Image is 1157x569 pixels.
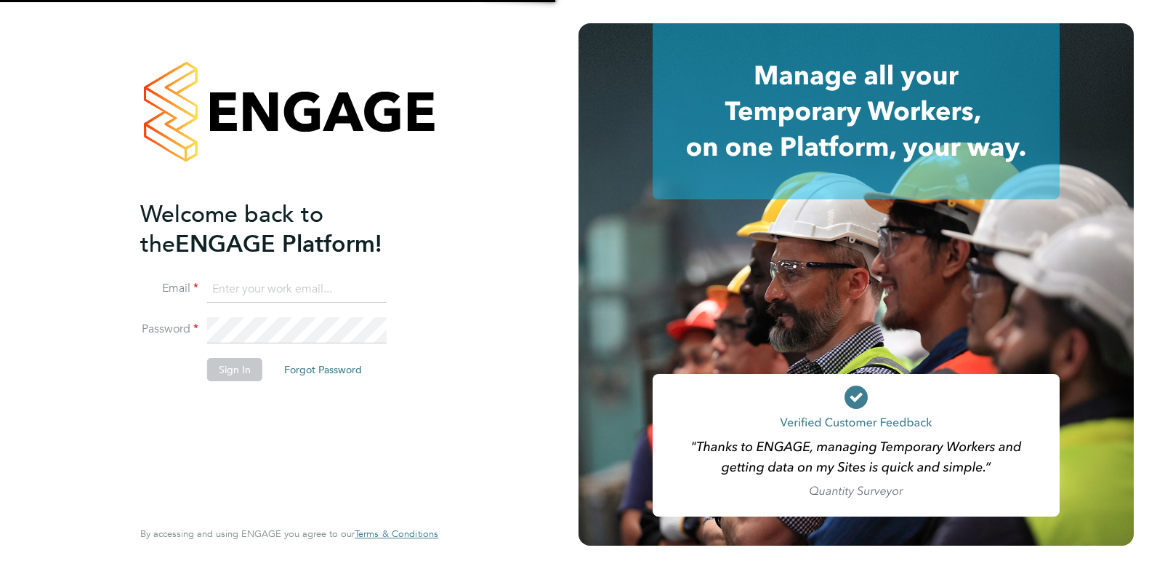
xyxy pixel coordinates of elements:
a: Terms & Conditions [355,528,438,540]
button: Sign In [207,358,262,381]
h2: ENGAGE Platform! [140,199,424,259]
label: Email [140,281,198,296]
span: Terms & Conditions [355,528,438,540]
span: Welcome back to the [140,200,323,258]
span: By accessing and using ENGAGE you agree to our [140,528,438,540]
button: Forgot Password [273,358,374,381]
label: Password [140,322,198,337]
input: Enter your work email... [207,276,387,303]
